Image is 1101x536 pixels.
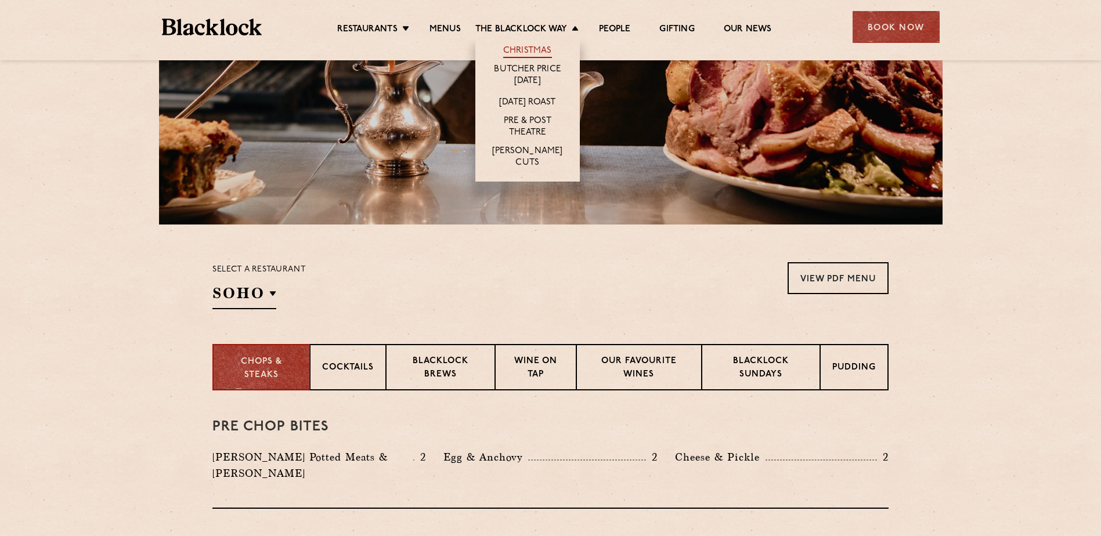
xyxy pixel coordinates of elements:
[499,97,555,110] a: [DATE] Roast
[659,24,694,37] a: Gifting
[487,115,568,140] a: Pre & Post Theatre
[724,24,772,37] a: Our News
[212,419,889,434] h3: Pre Chop Bites
[487,146,568,170] a: [PERSON_NAME] Cuts
[443,449,528,465] p: Egg & Anchovy
[487,64,568,88] a: Butcher Price [DATE]
[212,262,306,277] p: Select a restaurant
[503,45,552,58] a: Christmas
[225,356,298,382] p: Chops & Steaks
[398,355,483,382] p: Blacklock Brews
[429,24,461,37] a: Menus
[646,450,658,465] p: 2
[675,449,766,465] p: Cheese & Pickle
[475,24,567,37] a: The Blacklock Way
[507,355,564,382] p: Wine on Tap
[589,355,689,382] p: Our favourite wines
[853,11,940,43] div: Book Now
[337,24,398,37] a: Restaurants
[162,19,262,35] img: BL_Textured_Logo-footer-cropped.svg
[599,24,630,37] a: People
[322,361,374,376] p: Cocktails
[877,450,889,465] p: 2
[212,283,276,309] h2: SOHO
[714,355,808,382] p: Blacklock Sundays
[414,450,426,465] p: 2
[788,262,889,294] a: View PDF Menu
[212,449,413,481] p: [PERSON_NAME] Potted Meats & [PERSON_NAME]
[832,361,876,376] p: Pudding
